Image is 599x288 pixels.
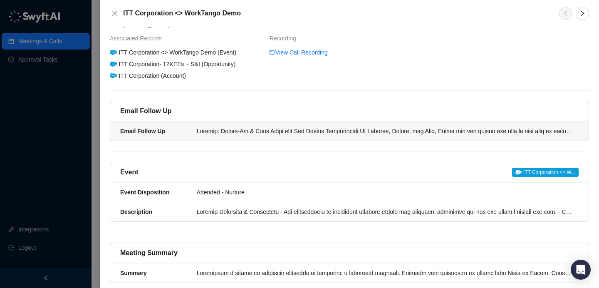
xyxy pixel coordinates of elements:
strong: Email Follow Up [120,128,165,134]
strong: Description [120,209,152,215]
div: Loremip: Dolors-Am & Cons Adipi elit Sed Doeius Temporincidi Ut Laboree, Dolore, mag Aliq, Enima ... [197,127,574,136]
h5: Email Follow Up [120,106,172,116]
div: Loremipsum d sitame co adipiscin elitseddo ei temporinc u laboreetd magnaali. Enimadm veni quisno... [197,268,574,278]
button: Close [110,8,120,18]
div: Open Intercom Messenger [571,260,591,280]
div: ITT Corporation <> WorkTango Demo (Event) [109,48,238,57]
strong: Event Disposition [120,189,169,196]
strong: Summary [120,270,147,276]
span: Recording [270,34,300,43]
span: Associated Records [110,34,166,43]
h5: ITT Corporation <> WorkTango Demo [123,8,549,18]
div: Attended - Nurture [197,188,574,197]
h5: Event [120,167,139,177]
span: close [111,10,118,17]
a: ITT Corporation <> W... [512,167,579,177]
span: video-camera [270,50,275,55]
a: video-cameraView Call Recording [270,48,328,57]
span: ITT Corporation <> W... [512,168,579,177]
div: ITT Corporation- 12KEEs ~ S&I (Opportunity) [109,60,237,69]
div: ITT Corporation (Account) [109,71,187,80]
span: right [579,10,586,17]
div: Loremip Dolorsita & Consectetu - Adi elitseddoeiu te incididunt utlabore etdolo mag aliquaeni adm... [197,207,574,216]
h5: Meeting Summary [120,248,178,258]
